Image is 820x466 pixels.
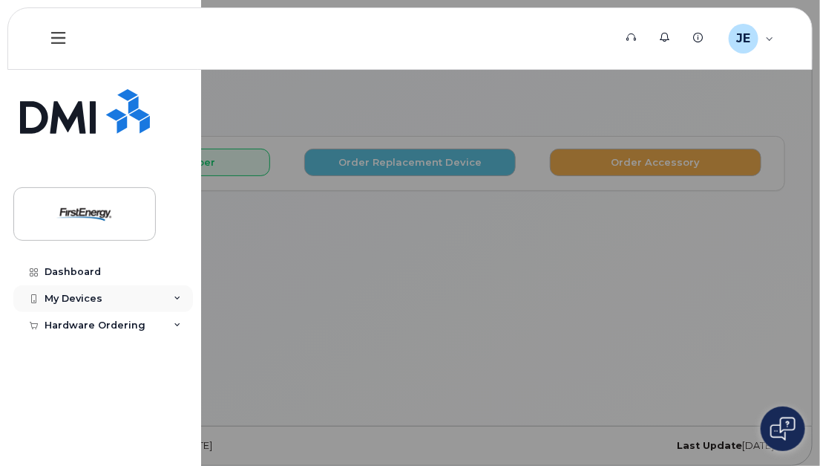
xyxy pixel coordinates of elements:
a: Dashboard [13,259,193,285]
img: Open chat [770,417,796,441]
a: FirstEnergy Corp [13,187,156,241]
img: Simplex My-Serve [20,89,150,134]
img: FirstEnergy Corp [27,192,142,236]
div: My Devices [45,293,102,305]
div: Dashboard [45,266,101,278]
div: Hardware Ordering [45,320,145,331]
